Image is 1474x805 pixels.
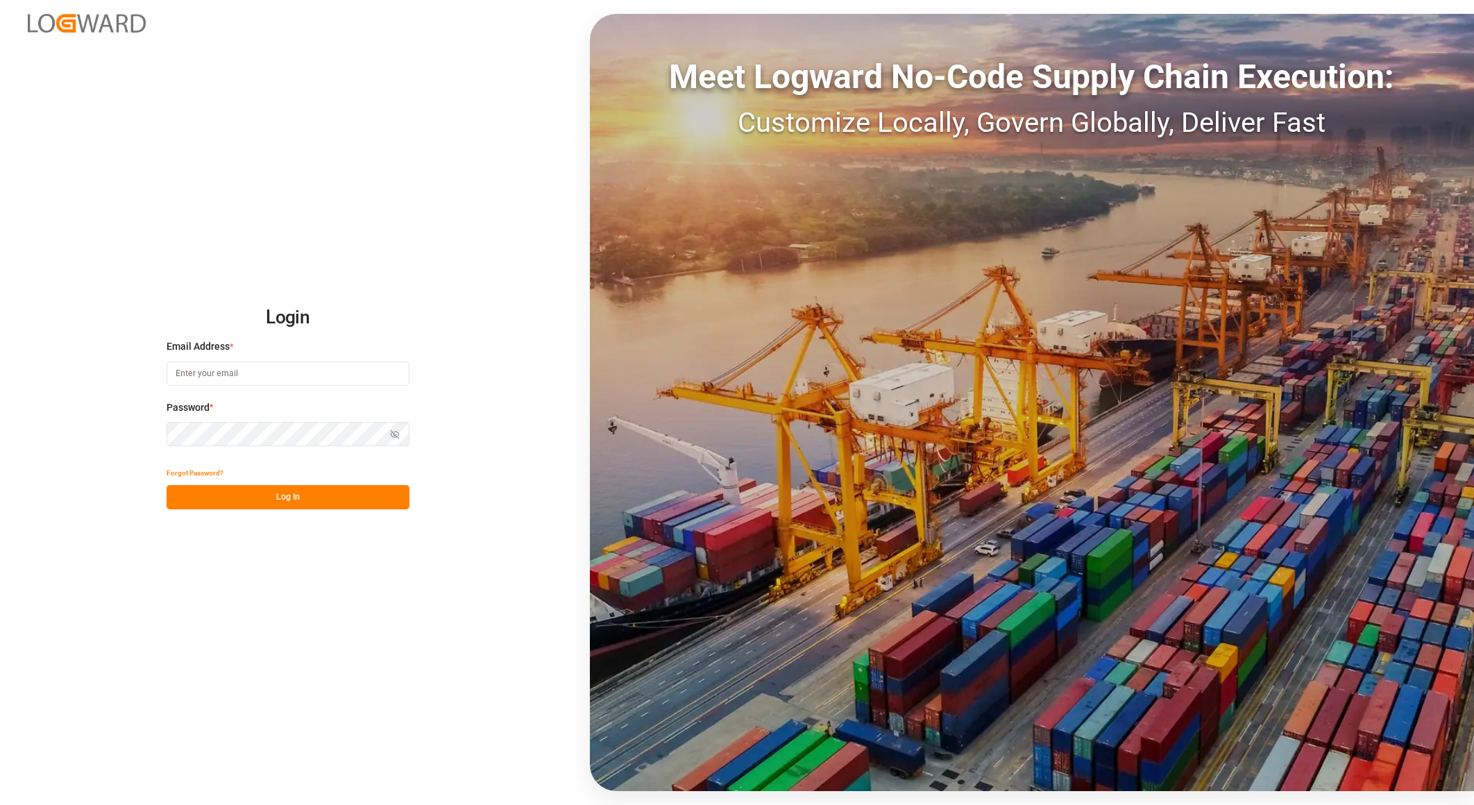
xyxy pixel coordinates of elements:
[590,102,1474,144] div: Customize Locally, Govern Globally, Deliver Fast
[167,461,223,485] button: Forgot Password?
[590,52,1474,102] div: Meet Logward No-Code Supply Chain Execution:
[167,339,230,354] span: Email Address
[167,400,210,415] span: Password
[167,296,409,340] h2: Login
[167,362,409,386] input: Enter your email
[28,14,146,33] img: Logward_new_orange.png
[167,485,409,509] button: Log In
